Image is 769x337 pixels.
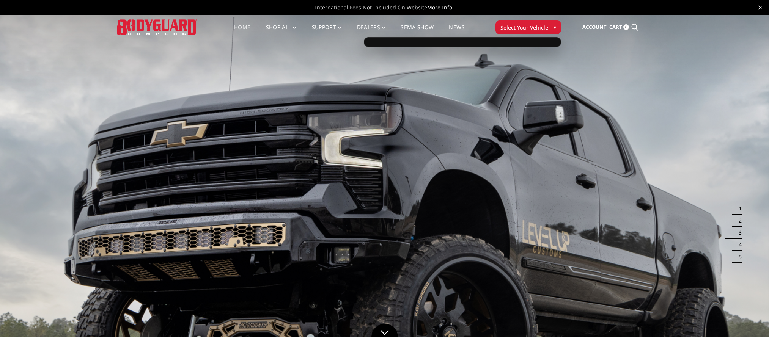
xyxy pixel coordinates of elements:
[609,17,629,38] a: Cart 0
[734,215,742,227] button: 2 of 5
[623,24,629,30] span: 0
[449,25,464,39] a: News
[582,24,607,30] span: Account
[427,4,452,11] a: More Info
[734,239,742,251] button: 4 of 5
[401,25,434,39] a: SEMA Show
[734,202,742,215] button: 1 of 5
[117,19,197,35] img: BODYGUARD BUMPERS
[582,17,607,38] a: Account
[734,251,742,263] button: 5 of 5
[734,227,742,239] button: 3 of 5
[234,25,250,39] a: Home
[731,301,769,337] iframe: Chat Widget
[312,25,342,39] a: Support
[495,20,561,34] button: Select Your Vehicle
[500,24,548,31] span: Select Your Vehicle
[554,23,556,31] span: ▾
[266,25,297,39] a: shop all
[371,324,398,337] a: Click to Down
[357,25,386,39] a: Dealers
[609,24,622,30] span: Cart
